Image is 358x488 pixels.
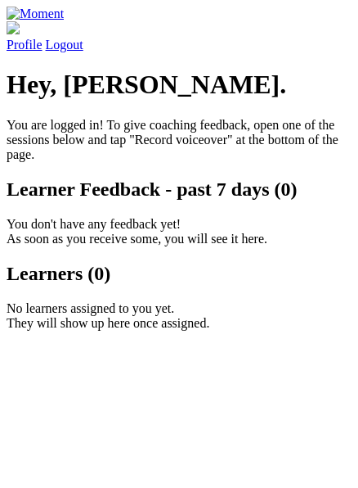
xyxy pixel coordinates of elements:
[7,178,351,201] h2: Learner Feedback - past 7 days (0)
[7,21,351,52] a: Profile
[7,263,351,285] h2: Learners (0)
[7,118,351,162] p: You are logged in! To give coaching feedback, open one of the sessions below and tap "Record voic...
[7,7,64,21] img: Moment
[46,38,83,52] a: Logout
[7,217,351,246] p: You don't have any feedback yet! As soon as you receive some, you will see it here.
[7,301,351,331] p: No learners assigned to you yet. They will show up here once assigned.
[7,21,20,34] img: default_avatar-b4e2223d03051bc43aaaccfb402a43260a3f17acc7fafc1603fdf008d6cba3c9.png
[7,70,351,100] h1: Hey, [PERSON_NAME].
